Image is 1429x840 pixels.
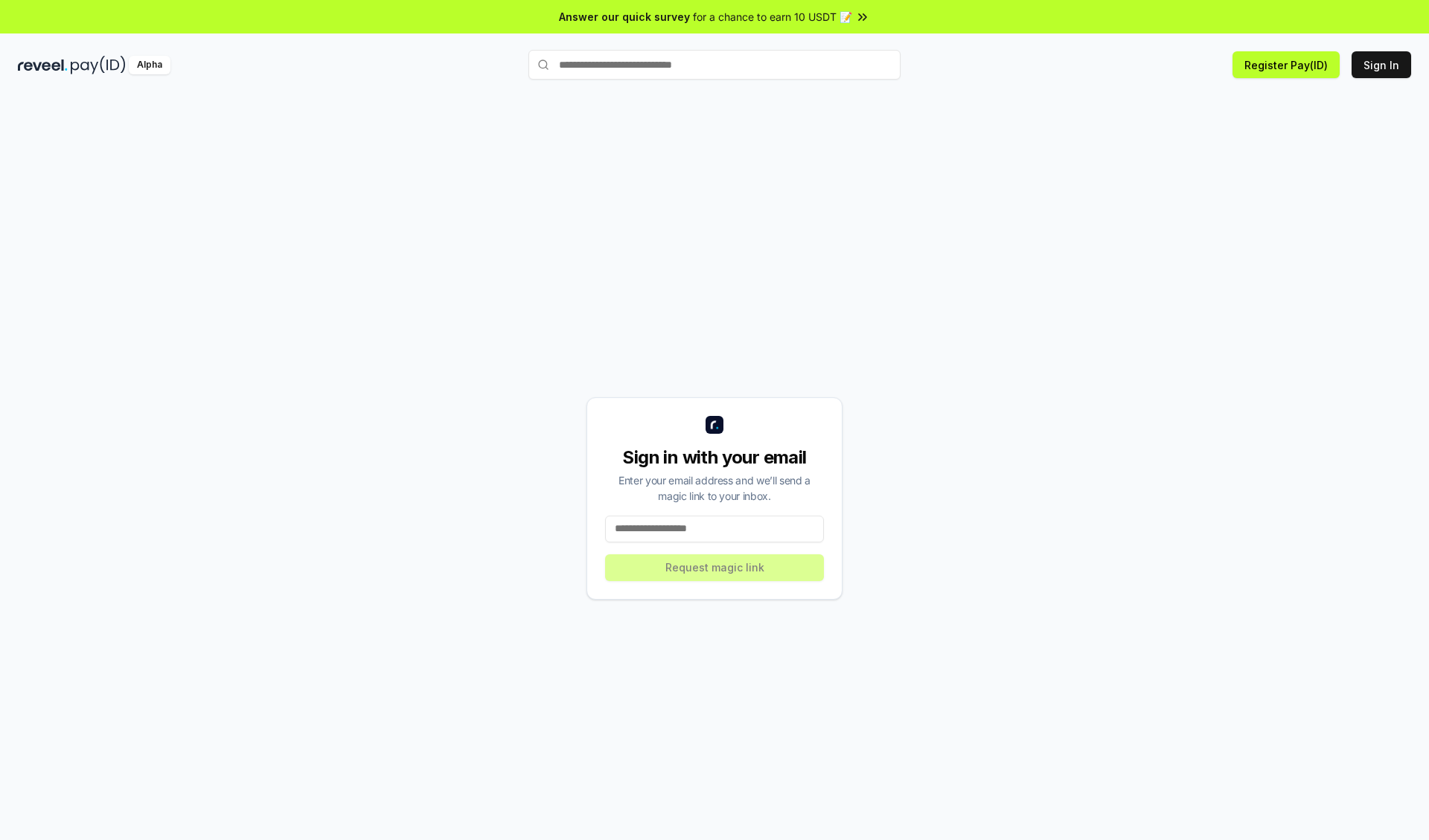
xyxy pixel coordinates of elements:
img: reveel_dark [18,56,68,74]
button: Register Pay(ID) [1233,51,1340,78]
div: Enter your email address and we’ll send a magic link to your inbox. [605,472,824,504]
img: pay_id [71,56,126,74]
span: Answer our quick survey [559,9,690,25]
div: Sign in with your email [605,446,824,469]
div: Alpha [129,56,170,74]
img: logo_small [706,416,723,434]
button: Sign In [1352,51,1411,78]
span: for a chance to earn 10 USDT 📝 [693,9,852,25]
